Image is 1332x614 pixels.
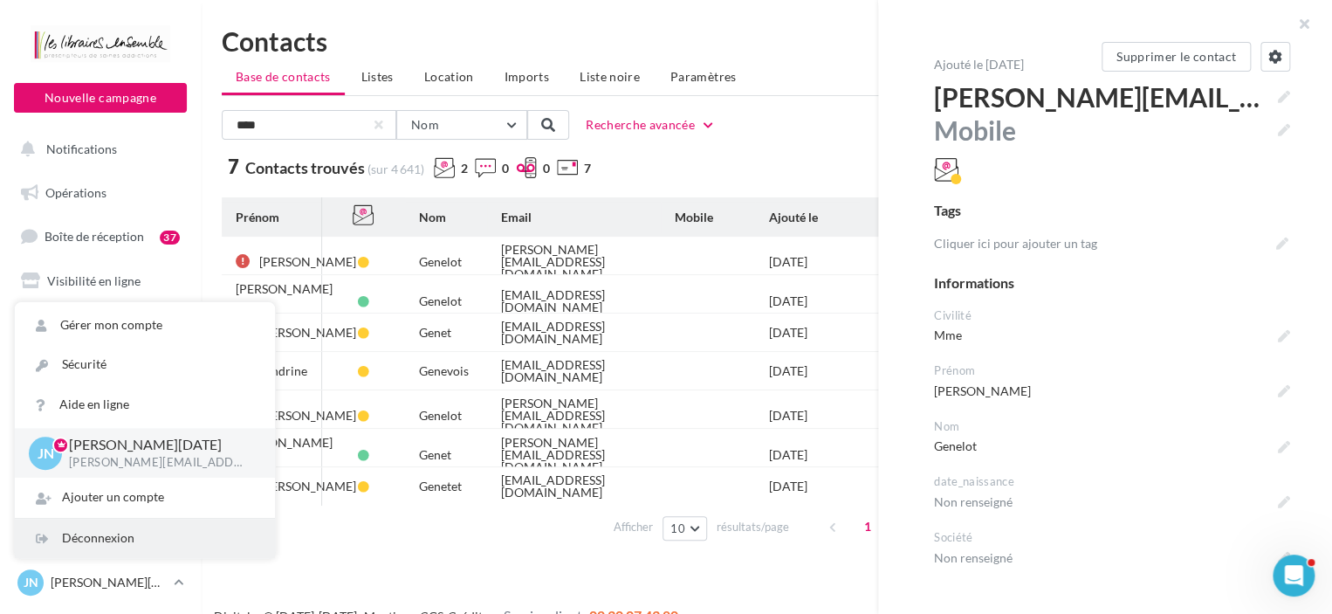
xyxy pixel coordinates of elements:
span: Nom [419,210,446,224]
span: [PERSON_NAME] [934,379,1290,404]
iframe: Intercom live chat [1273,555,1315,597]
span: 7 [228,157,239,176]
span: Ajouté le [DATE] [934,57,1024,72]
p: Cliquer ici pour ajouter un tag [934,235,1269,252]
span: Paramètres [670,69,737,84]
div: Prénom [934,362,1290,379]
span: Visibilité en ligne [47,273,141,288]
p: [PERSON_NAME][EMAIL_ADDRESS][DATE][DOMAIN_NAME] [69,455,247,471]
span: Mme [934,323,1290,348]
div: Genet [419,449,451,461]
a: Aide en ligne [15,385,275,424]
div: Sandrine [259,365,307,377]
div: Genetet [419,480,462,493]
span: Contacts trouvés [245,158,365,177]
span: Location [424,69,474,84]
a: Sécurité [15,345,275,384]
div: [EMAIL_ADDRESS][DOMAIN_NAME] [501,321,647,345]
p: [PERSON_NAME][DATE] [69,435,247,455]
div: Civilité [934,307,1290,324]
div: [DATE] [769,449,807,461]
div: [PERSON_NAME][EMAIL_ADDRESS][DOMAIN_NAME] [501,397,647,434]
span: Opérations [45,185,106,200]
span: JN [24,574,38,591]
a: JN [PERSON_NAME][DATE] [14,566,187,599]
div: [PERSON_NAME] [236,283,333,295]
button: Supprimer le contact [1102,42,1251,72]
button: Nouvelle campagne [14,83,187,113]
span: Listes [361,69,394,84]
span: 10 [670,521,685,535]
button: Notifications [10,131,183,168]
button: 10 [663,516,707,541]
a: Visibilité en ligne [10,263,190,300]
a: Contacts [10,349,190,386]
button: Recherche avancée [579,114,723,135]
a: Opérations [10,175,190,211]
div: [PERSON_NAME] [259,480,356,493]
span: (sur 4 641) [367,162,424,176]
span: Mobile [675,210,713,224]
div: Société [934,529,1290,546]
span: Imports [505,69,549,84]
span: 0 [543,160,550,177]
div: [PERSON_NAME] [259,327,356,339]
span: Prénom [236,210,279,224]
span: Boîte de réception [45,229,144,244]
div: Genevois [419,365,469,377]
div: Genelot [419,295,462,307]
div: Genelot [419,410,462,422]
div: [DATE] [769,256,807,268]
span: Ajouté le [769,210,818,224]
span: Non renseigné [934,490,1290,514]
div: Informations [934,273,1290,293]
span: Email [501,210,532,224]
div: Ajouter un compte [15,478,275,517]
a: Gérer mon compte [15,306,275,345]
span: Notifications [46,141,117,156]
div: Déconnexion [15,519,275,558]
a: Calendrier [10,437,190,473]
span: 1 [854,513,882,541]
span: Non renseigné [934,546,1290,570]
a: Campagnes [10,307,190,343]
span: Liste noire [580,69,640,84]
div: [EMAIL_ADDRESS][DOMAIN_NAME] [501,474,647,499]
div: [DATE] [769,327,807,339]
div: [PERSON_NAME] [259,410,356,422]
span: 0 [502,160,509,177]
div: [EMAIL_ADDRESS][DOMAIN_NAME] [501,359,647,383]
div: [PERSON_NAME] [236,437,333,449]
h1: Contacts [222,28,1311,54]
span: JN [38,443,54,463]
a: Médiathèque [10,393,190,430]
p: [PERSON_NAME][DATE] [51,574,167,591]
div: Nom [934,418,1290,435]
div: [DATE] [769,410,807,422]
div: [DATE] [769,295,807,307]
span: [PERSON_NAME][EMAIL_ADDRESS][DOMAIN_NAME] [934,80,1290,114]
div: 37 [160,231,180,245]
span: Afficher [614,519,653,535]
div: Tags [934,201,1290,221]
div: date_naissance [934,473,1290,490]
div: [DATE] [769,480,807,493]
span: Mobile [934,114,1290,147]
div: [PERSON_NAME] [259,256,356,268]
span: 7 [584,160,591,177]
span: Genelot [934,434,1290,459]
div: [PERSON_NAME][EMAIL_ADDRESS][DOMAIN_NAME] [501,437,647,473]
span: résultats/page [717,519,789,535]
div: Genelot [419,256,462,268]
div: [DATE] [769,365,807,377]
button: Nom [396,110,527,140]
div: [PERSON_NAME][EMAIL_ADDRESS][DOMAIN_NAME] [501,244,647,280]
a: Boîte de réception37 [10,217,190,255]
div: Genet [419,327,451,339]
span: Nom [411,117,439,132]
div: [EMAIL_ADDRESS][DOMAIN_NAME] [501,289,647,314]
span: 2 [461,160,468,177]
